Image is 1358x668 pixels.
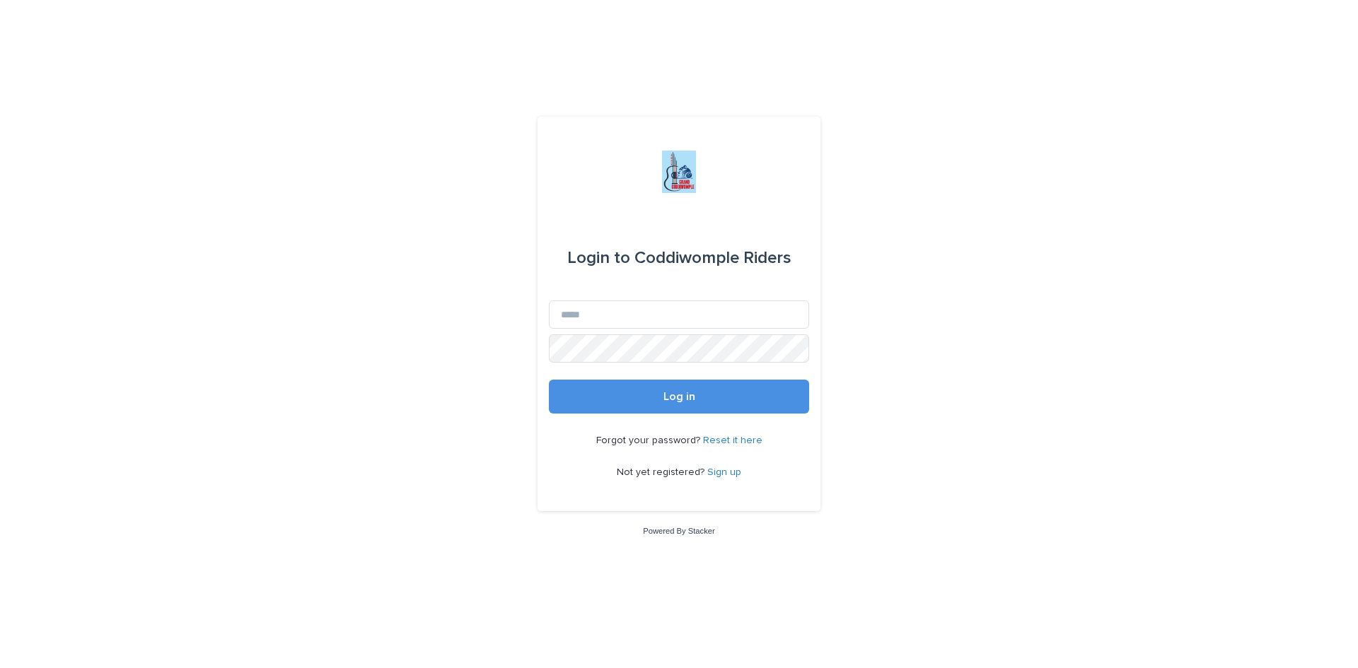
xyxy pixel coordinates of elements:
img: jxsLJbdS1eYBI7rVAS4p [662,151,696,193]
a: Powered By Stacker [643,527,714,535]
button: Log in [549,380,809,414]
span: Forgot your password? [596,435,703,445]
a: Sign up [707,467,741,477]
a: Reset it here [703,435,762,445]
span: Log in [663,391,695,402]
span: Not yet registered? [617,467,707,477]
span: Login to [567,250,630,266]
div: Coddiwomple Riders [567,238,791,278]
